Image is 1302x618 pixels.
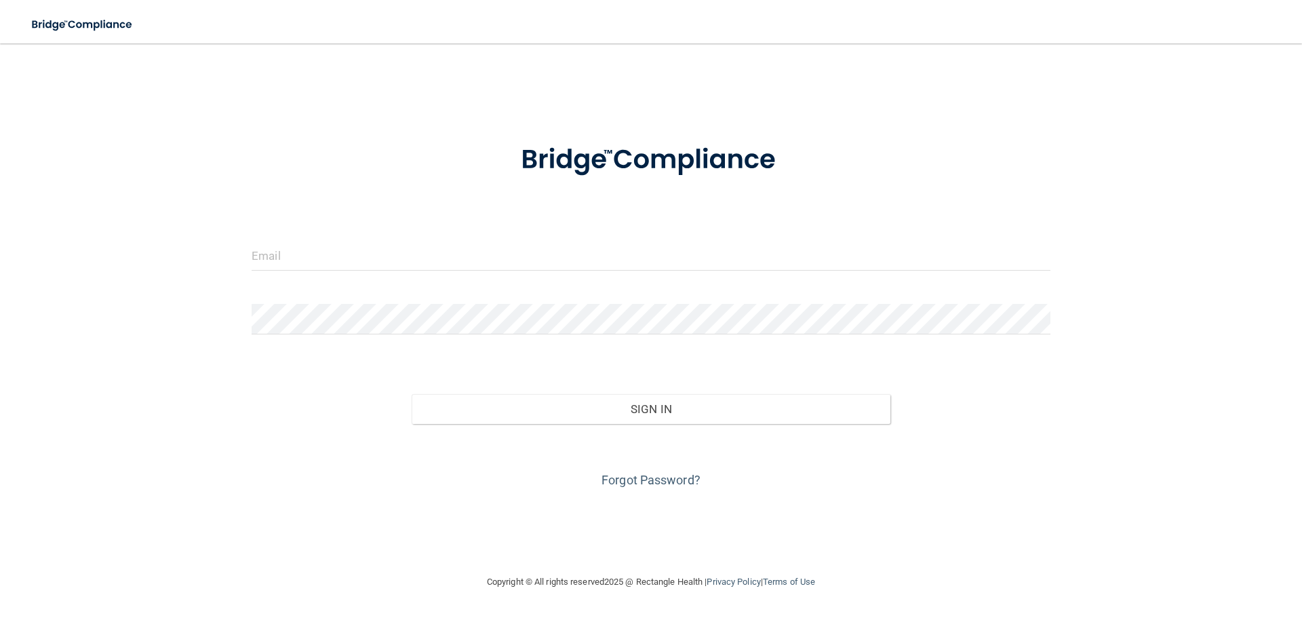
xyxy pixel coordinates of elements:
[412,394,891,424] button: Sign In
[252,240,1050,271] input: Email
[403,560,899,604] div: Copyright © All rights reserved 2025 @ Rectangle Health | |
[493,125,809,195] img: bridge_compliance_login_screen.278c3ca4.svg
[601,473,701,487] a: Forgot Password?
[20,11,145,39] img: bridge_compliance_login_screen.278c3ca4.svg
[763,577,815,587] a: Terms of Use
[707,577,760,587] a: Privacy Policy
